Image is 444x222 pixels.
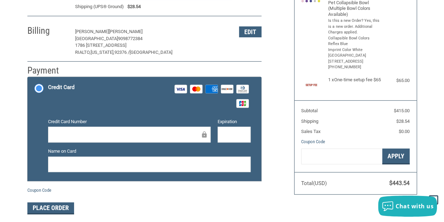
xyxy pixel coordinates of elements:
[27,25,68,37] h2: Billing
[239,26,261,37] button: Edit
[75,36,118,41] span: [GEOGRAPHIC_DATA]
[396,119,410,124] span: $28.54
[301,139,325,144] a: Coupon Code
[328,47,381,53] li: Imprint Color White
[399,129,410,134] span: $0.00
[114,50,130,55] span: 92376 /
[75,29,109,34] span: [PERSON_NAME]
[75,50,91,55] span: RIALTO,
[27,188,51,193] a: Coupon Code
[118,36,143,41] span: 9098772384
[301,129,320,134] span: Sales Tax
[48,118,211,125] label: Credit Card Number
[218,118,251,125] label: Expiration
[378,196,437,217] button: Chat with us
[394,108,410,113] span: $415.00
[130,50,172,55] span: [GEOGRAPHIC_DATA]
[328,36,381,47] li: Collapsible Bowl Colors Reflex Blue
[328,18,381,36] li: Is this a new Order? Yes, this is a new order. Additional Charges applied.
[27,202,74,214] button: Place Order
[48,148,251,155] label: Name on Card
[396,202,433,210] span: Chat with us
[301,108,318,113] span: Subtotal
[383,77,410,84] div: $65.00
[382,148,410,164] button: Apply
[328,77,381,83] h4: 1 x One-time setup fee $65
[124,3,141,10] span: $28.54
[301,180,327,186] span: Total (USD)
[109,29,143,34] span: [PERSON_NAME]
[75,3,124,10] span: Shipping (UPS® Ground)
[48,82,74,93] div: Credit Card
[27,65,68,76] h2: Payment
[75,43,126,48] span: 1786 [STREET_ADDRESS]
[389,180,410,186] span: $443.54
[301,119,318,124] span: Shipping
[301,148,382,164] input: Gift Certificate or Coupon Code
[328,53,381,70] li: [GEOGRAPHIC_DATA] [STREET_ADDRESS] [PHONE_NUMBER]
[91,50,114,55] span: [US_STATE],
